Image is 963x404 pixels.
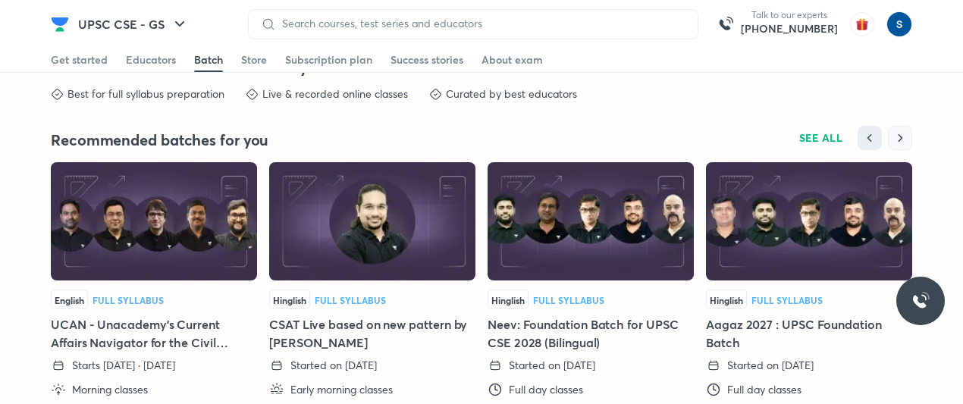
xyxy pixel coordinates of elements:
div: Subscription plan [285,52,372,67]
div: Success stories [391,52,463,67]
img: Thumbnail [269,162,475,280]
img: Thumbnail [488,162,694,280]
a: Batch [194,48,223,72]
input: Search courses, test series and educators [276,17,685,30]
button: UPSC CSE - GS [69,9,198,39]
p: Started on [DATE] [290,358,377,373]
a: Get started [51,48,108,72]
div: Batch [194,52,223,67]
p: Talk to our experts [741,9,838,21]
a: Store [241,48,267,72]
span: Hinglish [273,294,306,306]
a: [PHONE_NUMBER] [741,21,838,36]
span: Hinglish [710,294,743,306]
a: About exam [482,48,543,72]
span: Full Syllabus [533,294,604,306]
span: SEE ALL [799,133,843,143]
a: Subscription plan [285,48,372,72]
button: SEE ALL [790,126,852,150]
img: Company Logo [51,15,69,33]
div: About exam [482,52,543,67]
div: Educators [126,52,176,67]
img: Thumbnail [706,162,912,280]
img: Thumbnail [51,162,257,280]
div: Get started [51,52,108,67]
img: avatar [850,12,874,36]
img: call-us [710,9,741,39]
span: Full Syllabus [751,294,823,306]
p: Live & recorded online classes [262,86,408,102]
h5: CSAT Live based on new pattern by [PERSON_NAME] [269,315,475,352]
p: Early morning classes [290,382,393,397]
img: ttu [911,292,930,310]
p: Best for full syllabus preparation [67,86,224,102]
p: Curated by best educators [446,86,577,102]
div: Store [241,52,267,67]
h5: Neev: Foundation Batch for UPSC CSE 2028 (Bilingual) [488,315,694,352]
span: English [55,294,84,306]
span: Full Syllabus [93,294,164,306]
a: Educators [126,48,176,72]
h5: UCAN - Unacademy's Current Affairs Navigator for the Civil Services Examination [51,315,257,352]
p: Starts [DATE] · [DATE] [72,358,175,373]
p: Started on [DATE] [727,358,814,373]
a: Success stories [391,48,463,72]
p: Full day classes [509,382,583,397]
p: Morning classes [72,382,148,397]
span: Full Syllabus [315,294,386,306]
p: Full day classes [727,382,801,397]
h4: Recommended batches for you [51,130,482,150]
p: Started on [DATE] [509,358,595,373]
h5: Aagaz 2027 : UPSC Foundation Batch [706,315,912,352]
img: simran kumari [886,11,912,37]
span: Hinglish [491,294,525,306]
